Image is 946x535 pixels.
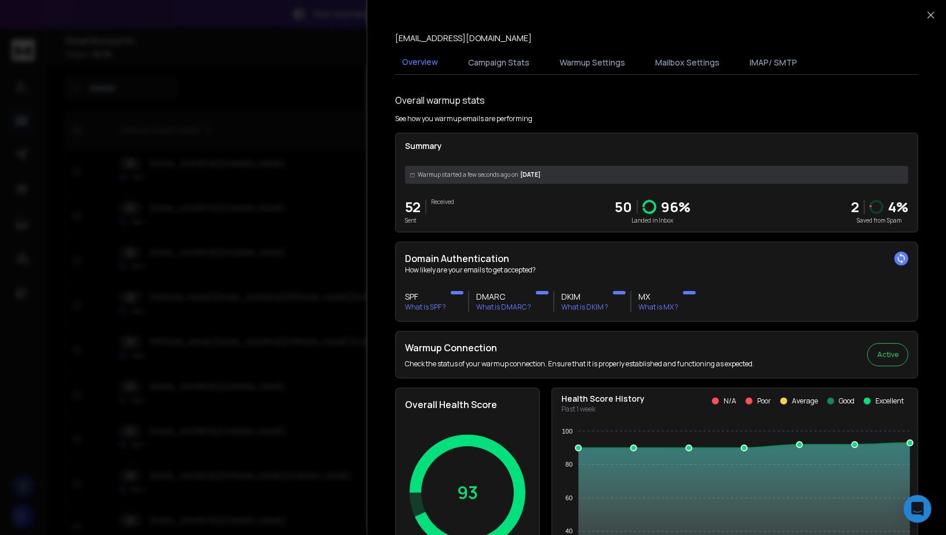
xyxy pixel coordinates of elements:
[615,198,632,216] p: 50
[565,494,572,501] tspan: 60
[405,303,446,312] p: What is SPF ?
[661,198,691,216] p: 96 %
[395,49,445,76] button: Overview
[562,428,572,435] tspan: 100
[405,341,754,355] h2: Warmup Connection
[792,396,818,406] p: Average
[476,303,531,312] p: What is DMARC ?
[405,265,908,275] p: How likely are your emails to get accepted?
[904,495,932,523] div: Open Intercom Messenger
[561,405,645,414] p: Past 1 week
[867,343,908,366] button: Active
[457,482,478,503] p: 93
[405,140,908,152] p: Summary
[888,198,908,216] p: 4 %
[431,198,454,206] p: Received
[851,216,908,225] p: Saved from Spam
[724,396,736,406] p: N/A
[405,291,446,303] h3: SPF
[638,291,678,303] h3: MX
[565,528,572,535] tspan: 40
[395,114,532,123] p: See how you warmup emails are performing
[405,166,908,184] div: [DATE]
[757,396,771,406] p: Poor
[418,170,518,179] span: Warmup started a few seconds ago on
[743,50,804,75] button: IMAP/ SMTP
[851,197,859,216] strong: 2
[839,396,854,406] p: Good
[395,93,485,107] h1: Overall warmup stats
[405,216,421,225] p: Sent
[405,198,421,216] p: 52
[561,303,608,312] p: What is DKIM ?
[395,32,532,44] p: [EMAIL_ADDRESS][DOMAIN_NAME]
[875,396,904,406] p: Excellent
[615,216,691,225] p: Landed in Inbox
[476,291,531,303] h3: DMARC
[405,359,754,369] p: Check the status of your warmup connection. Ensure that it is properly established and functionin...
[561,393,645,405] p: Health Score History
[461,50,536,75] button: Campaign Stats
[405,252,908,265] h2: Domain Authentication
[553,50,632,75] button: Warmup Settings
[405,398,530,412] h2: Overall Health Score
[561,291,608,303] h3: DKIM
[638,303,678,312] p: What is MX ?
[648,50,726,75] button: Mailbox Settings
[565,461,572,468] tspan: 80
